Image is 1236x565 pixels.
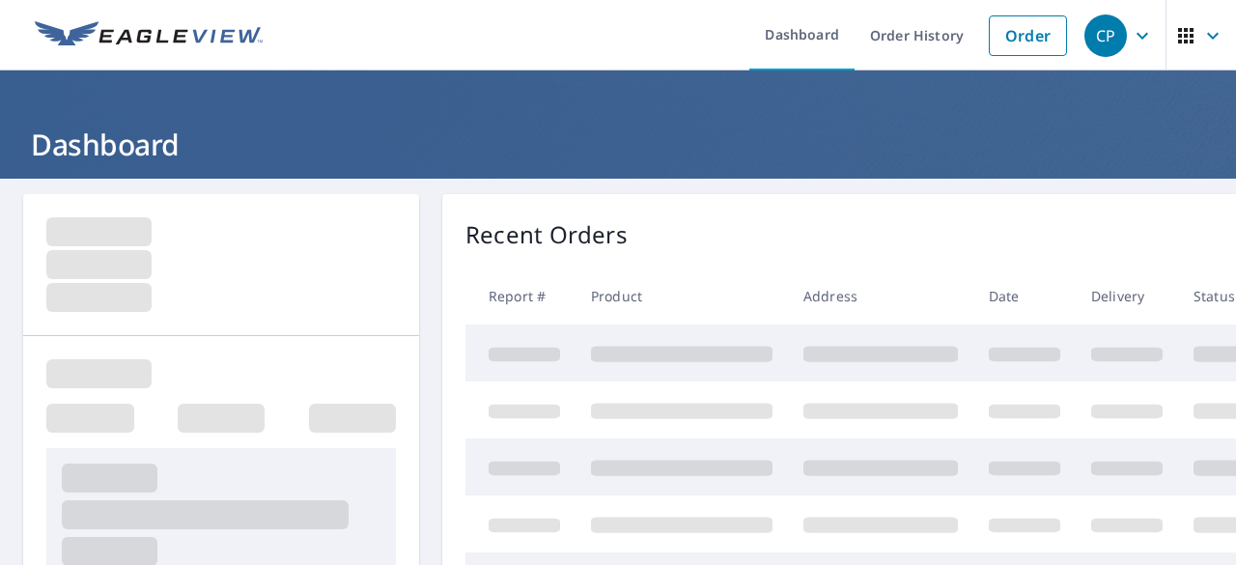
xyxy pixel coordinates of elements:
[1076,268,1178,325] th: Delivery
[1084,14,1127,57] div: CP
[465,268,576,325] th: Report #
[23,125,1213,164] h1: Dashboard
[788,268,973,325] th: Address
[576,268,788,325] th: Product
[989,15,1067,56] a: Order
[973,268,1076,325] th: Date
[35,21,263,50] img: EV Logo
[465,217,628,252] p: Recent Orders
